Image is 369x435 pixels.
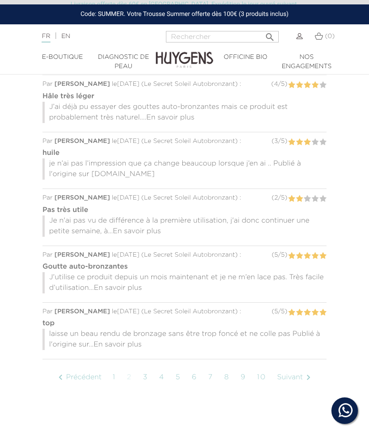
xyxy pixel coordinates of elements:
[204,366,218,389] a: 7
[311,307,319,318] label: 4
[37,31,147,42] div: |
[144,252,235,258] span: Le Secret Soleil Autobronzant
[281,252,284,258] span: 5
[311,80,319,91] label: 4
[303,372,314,383] i: 
[156,38,213,69] img: Huygens
[144,308,235,315] span: Le Secret Soleil Autobronzant
[54,252,110,258] span: [PERSON_NAME]
[42,158,327,180] p: je n’ai pas l’impression que ça change beaucoup lorsque j’en ai .. Publié à l'origine sur [DOMAIN...
[187,366,201,389] a: 6
[311,137,319,148] label: 4
[146,114,195,121] span: En savoir plus
[296,250,303,262] label: 2
[236,366,250,389] a: 9
[42,193,327,203] div: Par le [DATE] ( ) :
[288,250,295,262] label: 1
[319,250,327,262] label: 5
[54,138,110,144] span: [PERSON_NAME]
[262,28,278,40] button: 
[42,307,327,316] div: Par le [DATE] ( ) :
[42,150,60,157] strong: huile
[271,80,287,89] div: ( / )
[123,366,136,389] a: 2
[296,80,303,91] label: 2
[296,137,303,148] label: 2
[319,137,327,148] label: 5
[319,80,327,91] label: 5
[281,81,284,87] span: 5
[166,31,279,42] input: Rechercher
[273,366,318,389] a: Suivant
[276,53,337,71] a: Nos engagements
[274,195,278,201] span: 2
[42,272,327,293] p: J’utilise ce produit depuis un mois maintenant et je ne m’en lace pas. Très facile d’utilisation...
[144,138,235,144] span: Le Secret Soleil Autobronzant
[42,102,327,123] p: J’ai déjà pu essayer des gouttes auto-bronzantes mais ce produit est probablement très naturel....
[311,250,319,262] label: 4
[265,29,275,40] i: 
[42,80,327,89] div: Par le [DATE] ( ) :
[272,193,288,203] div: ( / )
[113,228,161,235] span: En savoir plus
[304,307,311,318] label: 3
[288,80,295,91] label: 1
[288,193,295,204] label: 1
[281,308,284,315] span: 5
[304,193,311,204] label: 3
[42,250,327,260] div: Par le [DATE] ( ) :
[94,285,142,292] span: En savoir plus
[281,195,284,201] span: 5
[42,207,88,214] strong: Pas très utile
[54,195,110,201] span: [PERSON_NAME]
[42,137,327,146] div: Par le [DATE] ( ) :
[144,81,235,87] span: Le Secret Soleil Autobronzant
[220,366,234,389] a: 8
[32,53,93,62] a: E-Boutique
[272,307,287,316] div: ( / )
[253,366,271,389] a: 10
[42,216,327,237] p: Je n'ai pas vu de différence à la première utilisation, j'ai donc continuer une petite semaine, à...
[274,252,278,258] span: 5
[319,193,327,204] label: 5
[288,307,295,318] label: 1
[304,80,311,91] label: 3
[281,138,284,144] span: 5
[215,53,276,62] a: Officine Bio
[171,366,185,389] a: 5
[42,329,327,350] p: laisse un beau rendu de bronzage sans être trop foncé et ne colle pas Publié à l'origine sur...
[51,366,106,389] a: Précédent
[138,366,153,389] a: 3
[274,308,278,315] span: 5
[274,138,278,144] span: 3
[144,195,235,201] span: Le Secret Soleil Autobronzant
[319,307,327,318] label: 5
[311,193,319,204] label: 4
[155,366,169,389] a: 4
[61,33,70,39] a: EN
[94,341,142,348] span: En savoir plus
[108,366,120,389] a: 1
[272,250,287,260] div: ( / )
[42,320,55,327] strong: top
[288,137,295,148] label: 1
[54,308,110,315] span: [PERSON_NAME]
[42,33,50,42] a: FR
[304,250,311,262] label: 3
[296,193,303,204] label: 2
[42,263,128,270] strong: Goutte auto-bronzantes
[325,33,334,39] span: (0)
[42,93,94,100] strong: Hâle très léger
[272,137,288,146] div: ( / )
[54,81,110,87] span: [PERSON_NAME]
[304,137,311,148] label: 3
[274,81,278,87] span: 4
[93,53,154,71] a: Diagnostic de peau
[296,307,303,318] label: 2
[55,372,66,383] i: 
